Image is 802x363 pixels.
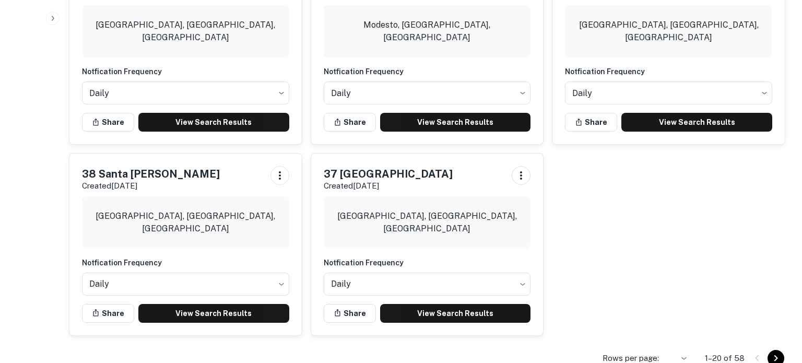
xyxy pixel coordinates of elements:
h6: Notfication Frequency [82,66,289,77]
button: Share [324,304,376,323]
a: View Search Results [621,113,772,132]
button: Share [324,113,376,132]
h5: 37 [GEOGRAPHIC_DATA] [324,166,453,182]
iframe: Chat Widget [750,279,802,330]
a: View Search Results [380,304,531,323]
h6: Notfication Frequency [565,66,772,77]
h6: Notfication Frequency [324,66,531,77]
div: Without label [324,78,531,108]
div: Without label [324,270,531,299]
a: View Search Results [380,113,531,132]
button: Share [565,113,617,132]
div: Without label [82,78,289,108]
p: [GEOGRAPHIC_DATA], [GEOGRAPHIC_DATA], [GEOGRAPHIC_DATA] [332,210,523,235]
h5: 38 Santa [PERSON_NAME] [82,166,220,182]
a: View Search Results [138,113,289,132]
p: Created [DATE] [324,180,453,192]
button: Share [82,113,134,132]
button: Share [82,304,134,323]
p: Created [DATE] [82,180,220,192]
h6: Notfication Frequency [82,257,289,268]
h6: Notfication Frequency [324,257,531,268]
p: [GEOGRAPHIC_DATA], [GEOGRAPHIC_DATA], [GEOGRAPHIC_DATA] [90,19,281,44]
p: Modesto, [GEOGRAPHIC_DATA], [GEOGRAPHIC_DATA] [332,19,523,44]
div: Without label [565,78,772,108]
div: Without label [82,270,289,299]
p: [GEOGRAPHIC_DATA], [GEOGRAPHIC_DATA], [GEOGRAPHIC_DATA] [573,19,764,44]
a: View Search Results [138,304,289,323]
p: [GEOGRAPHIC_DATA], [GEOGRAPHIC_DATA], [GEOGRAPHIC_DATA] [90,210,281,235]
